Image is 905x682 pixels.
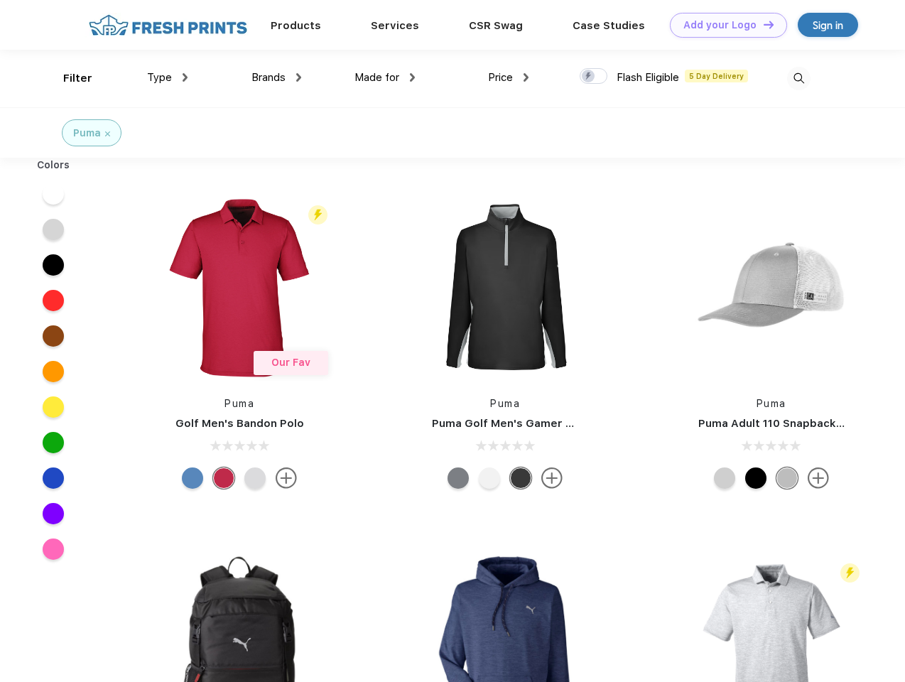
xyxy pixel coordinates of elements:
img: func=resize&h=266 [411,193,600,382]
div: Puma [73,126,101,141]
img: func=resize&h=266 [677,193,866,382]
div: Quarry with Brt Whit [776,467,798,489]
div: Colors [26,158,81,173]
img: more.svg [808,467,829,489]
img: dropdown.png [410,73,415,82]
a: Golf Men's Bandon Polo [175,417,304,430]
div: Quarry Brt Whit [714,467,735,489]
div: Pma Blk Pma Blk [745,467,766,489]
span: Our Fav [271,357,310,368]
img: fo%20logo%202.webp [85,13,251,38]
img: flash_active_toggle.svg [308,205,327,224]
a: Puma [757,398,786,409]
div: Add your Logo [683,19,757,31]
a: Sign in [798,13,858,37]
a: CSR Swag [469,19,523,32]
img: dropdown.png [183,73,188,82]
a: Services [371,19,419,32]
div: Lake Blue [182,467,203,489]
a: Products [271,19,321,32]
span: Flash Eligible [617,71,679,84]
div: Filter [63,70,92,87]
img: more.svg [541,467,563,489]
img: filter_cancel.svg [105,131,110,136]
span: 5 Day Delivery [685,70,748,82]
a: Puma Golf Men's Gamer Golf Quarter-Zip [432,417,656,430]
span: Made for [354,71,399,84]
div: Bright White [479,467,500,489]
a: Puma [490,398,520,409]
span: Brands [251,71,286,84]
div: High Rise [244,467,266,489]
img: dropdown.png [524,73,529,82]
img: func=resize&h=266 [145,193,334,382]
span: Price [488,71,513,84]
div: Sign in [813,17,843,33]
div: Puma Black [510,467,531,489]
img: flash_active_toggle.svg [840,563,860,583]
img: dropdown.png [296,73,301,82]
a: Puma [224,398,254,409]
div: Ski Patrol [213,467,234,489]
img: desktop_search.svg [787,67,811,90]
div: Quiet Shade [448,467,469,489]
span: Type [147,71,172,84]
img: DT [764,21,774,28]
img: more.svg [276,467,297,489]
